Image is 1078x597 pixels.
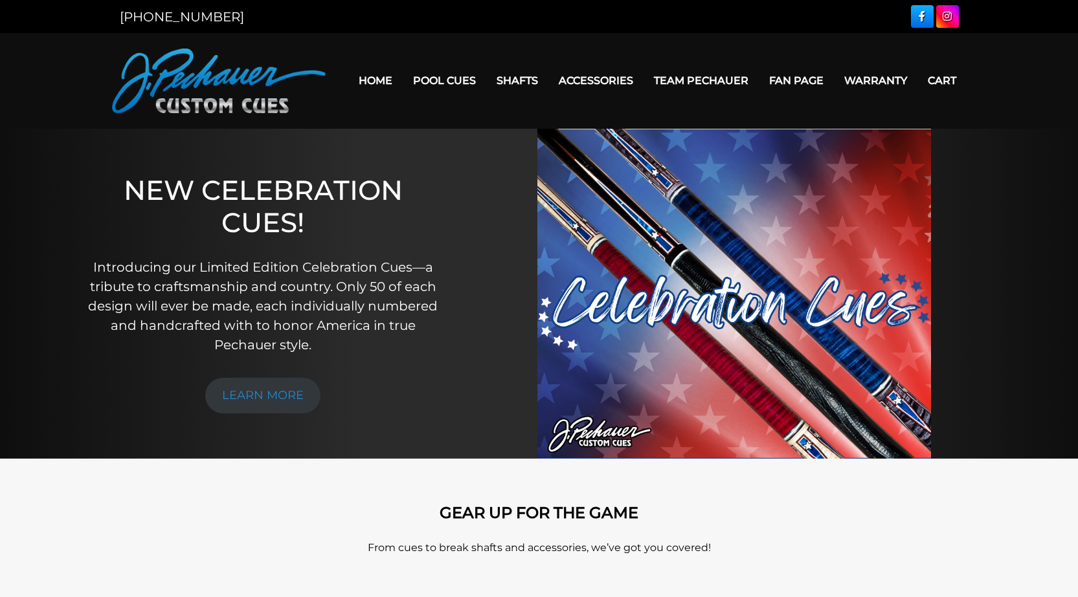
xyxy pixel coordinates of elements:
a: Team Pechauer [644,64,759,97]
a: Shafts [486,64,548,97]
a: [PHONE_NUMBER] [120,9,244,25]
a: Warranty [834,64,917,97]
h1: NEW CELEBRATION CUES! [87,174,439,239]
a: LEARN MORE [205,378,320,413]
p: Introducing our Limited Edition Celebration Cues—a tribute to craftsmanship and country. Only 50 ... [87,257,439,354]
a: Fan Page [759,64,834,97]
a: Accessories [548,64,644,97]
a: Home [348,64,403,97]
p: From cues to break shafts and accessories, we’ve got you covered! [170,540,908,556]
a: Pool Cues [403,64,486,97]
strong: GEAR UP FOR THE GAME [440,503,638,522]
img: Pechauer Custom Cues [112,49,326,113]
a: Cart [917,64,967,97]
